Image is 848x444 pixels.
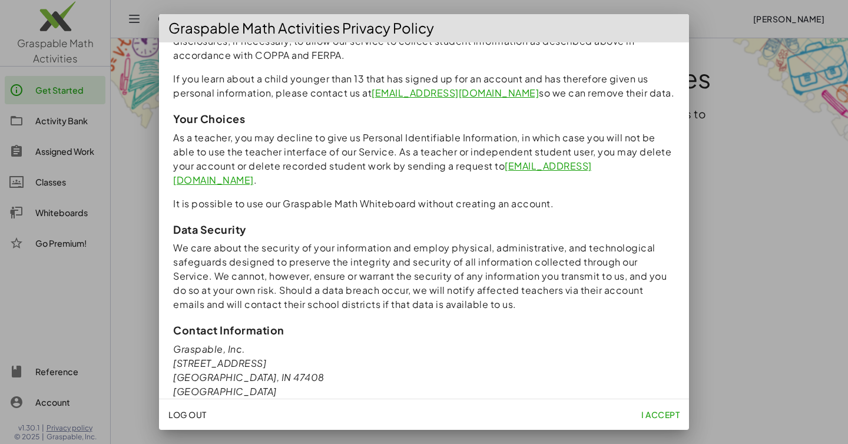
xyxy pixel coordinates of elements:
[637,404,684,425] button: I accept
[173,323,675,337] h3: Contact Information
[173,131,675,187] p: As a teacher, you may decline to give us Personal Identifiable Information, in which case you wil...
[168,409,207,420] span: Log Out
[173,197,675,211] p: It is possible to use our Graspable Math Whiteboard without creating an account.
[173,241,675,312] p: We care about the security of your information and employ physical, administrative, and technolog...
[173,342,675,399] address: Graspable, Inc. [STREET_ADDRESS] [GEOGRAPHIC_DATA], IN 47408 [GEOGRAPHIC_DATA]
[173,72,675,100] p: If you learn about a child younger than 13 that has signed up for an account and has therefore gi...
[372,87,539,99] a: [EMAIL_ADDRESS][DOMAIN_NAME]
[173,112,675,125] h3: Your Choices
[641,409,680,420] span: I accept
[173,223,675,236] h3: Data Security
[164,404,211,425] button: Log Out
[173,160,592,186] a: [EMAIL_ADDRESS][DOMAIN_NAME]
[159,14,689,42] div: Graspable Math Activities Privacy Policy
